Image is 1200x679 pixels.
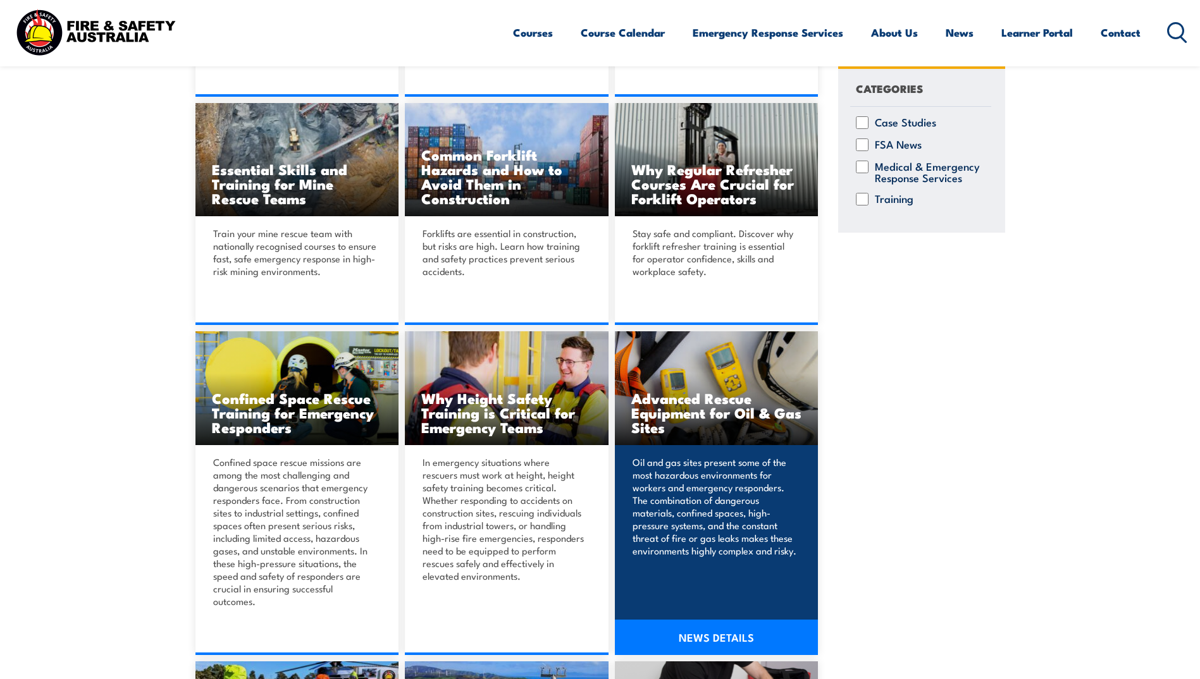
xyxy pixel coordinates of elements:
[423,227,587,278] p: Forklifts are essential in construction, but risks are high. Learn how training and safety practi...
[405,103,609,217] a: Common Forklift Hazards and How to Avoid Them in Construction
[212,162,383,205] h3: Essential Skills and Training for Mine Rescue Teams
[633,227,797,278] p: Stay safe and compliant. Discover why forklift refresher training is essential for operator confi...
[405,331,609,445] img: Work Safely at Heights TRAINING (2)
[693,16,843,49] a: Emergency Response Services
[213,227,378,278] p: Train your mine rescue team with nationally recognised courses to ensure fast, safe emergency res...
[581,16,665,49] a: Course Calendar
[871,16,918,49] a: About Us
[212,391,383,434] h3: Confined Space Rescue Training for Emergency Responders
[875,161,986,183] label: Medical & Emergency Response Services
[1101,16,1141,49] a: Contact
[405,331,609,445] a: Why Height Safety Training is Critical for Emergency Teams
[633,456,797,557] p: Oil and gas sites present some of the most hazardous environments for workers and emergency respo...
[615,331,819,445] img: Gas Testing Atmospheres training
[875,193,913,205] label: Training
[421,147,592,205] h3: Common Forklift Hazards and How to Avoid Them in Construction
[195,103,399,217] img: pexels-tomfisk-2101135
[405,103,609,217] img: pexels-aan-amrin-383798812-14801547
[615,620,819,655] a: NEWS DETAILS
[195,103,399,217] a: Essential Skills and Training for Mine Rescue Teams
[195,331,399,445] a: Confined Space Rescue Training for Emergency Responders
[856,80,923,97] h4: CATEGORIES
[946,16,974,49] a: News
[513,16,553,49] a: Courses
[423,456,587,582] p: In emergency situations where rescuers must work at height, height safety training becomes critic...
[195,331,399,445] img: Confined Space Entry Training
[875,116,936,129] label: Case Studies
[631,162,802,205] h3: Why Regular Refresher Courses Are Crucial for Forklift Operators
[615,103,819,217] a: Why Regular Refresher Courses Are Crucial for Forklift Operators
[213,456,378,608] p: Confined space rescue missions are among the most challenging and dangerous scenarios that emerge...
[631,391,802,434] h3: Advanced Rescue Equipment for Oil & Gas Sites
[615,103,819,217] img: pexels-tiger-lily-4487423
[1001,16,1073,49] a: Learner Portal
[875,138,922,151] label: FSA News
[421,391,592,434] h3: Why Height Safety Training is Critical for Emergency Teams
[615,331,819,445] a: Advanced Rescue Equipment for Oil & Gas Sites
